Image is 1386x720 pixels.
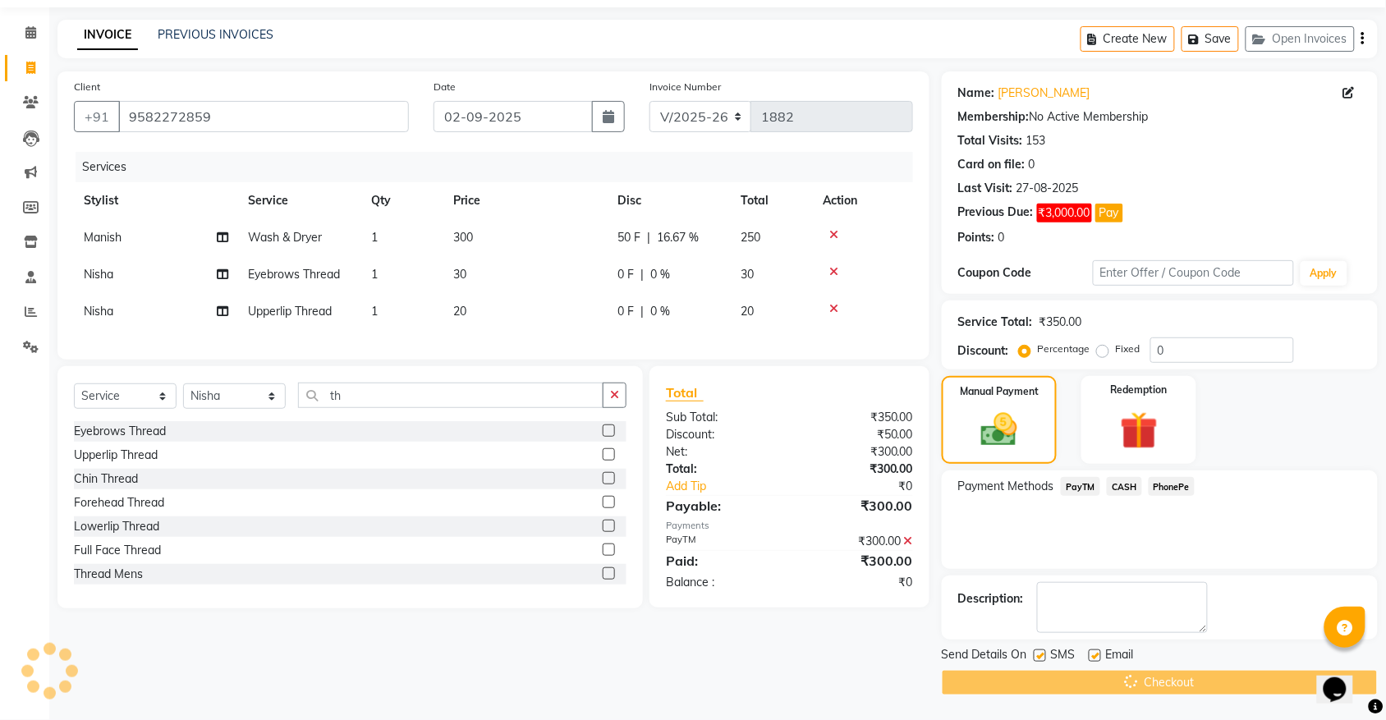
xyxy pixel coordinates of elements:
div: ₹50.00 [789,426,925,443]
label: Percentage [1038,342,1090,356]
span: SMS [1051,646,1076,667]
img: _gift.svg [1108,407,1170,454]
label: Invoice Number [649,80,721,94]
a: PREVIOUS INVOICES [158,27,273,42]
span: Manish [84,230,122,245]
div: ₹300.00 [789,461,925,478]
a: INVOICE [77,21,138,50]
span: 30 [741,267,754,282]
div: ₹350.00 [789,409,925,426]
th: Price [443,182,608,219]
img: _cash.svg [970,409,1029,451]
div: ₹300.00 [789,551,925,571]
div: Services [76,152,925,182]
span: Nisha [84,304,113,319]
div: ₹300.00 [789,533,925,550]
div: Previous Due: [958,204,1034,222]
button: Create New [1081,26,1175,52]
span: 20 [741,304,754,319]
span: Email [1106,646,1134,667]
th: Service [238,182,361,219]
span: 1 [371,304,378,319]
div: ₹350.00 [1039,314,1082,331]
a: Add Tip [654,478,812,495]
div: Total Visits: [958,132,1023,149]
div: Eyebrows Thread [74,423,166,440]
span: 0 F [617,266,634,283]
div: ₹0 [812,478,925,495]
button: Pay [1095,204,1123,222]
button: Open Invoices [1246,26,1355,52]
div: 0 [1029,156,1035,173]
div: Membership: [958,108,1030,126]
div: ₹300.00 [789,496,925,516]
span: 30 [453,267,466,282]
span: 300 [453,230,473,245]
span: ₹3,000.00 [1037,204,1092,222]
label: Fixed [1116,342,1140,356]
div: Discount: [958,342,1009,360]
button: Apply [1301,261,1347,286]
span: 250 [741,230,760,245]
span: 0 % [650,303,670,320]
input: Search by Name/Mobile/Email/Code [118,101,409,132]
div: Description: [958,590,1024,608]
div: Points: [958,229,995,246]
button: +91 [74,101,120,132]
span: Upperlip Thread [248,304,332,319]
div: Payments [666,519,913,533]
div: Thread Mens [74,566,143,583]
label: Manual Payment [960,384,1039,399]
span: PhonePe [1149,477,1196,496]
label: Redemption [1111,383,1168,397]
div: Payable: [654,496,790,516]
div: Discount: [654,426,790,443]
th: Action [813,182,913,219]
label: Client [74,80,100,94]
div: ₹300.00 [789,443,925,461]
span: CASH [1107,477,1142,496]
div: Coupon Code [958,264,1093,282]
span: Total [666,384,704,401]
span: 0 % [650,266,670,283]
div: Lowerlip Thread [74,518,159,535]
span: 50 F [617,229,640,246]
span: Send Details On [942,646,1027,667]
div: No Active Membership [958,108,1361,126]
div: Balance : [654,574,790,591]
div: ₹0 [789,574,925,591]
th: Qty [361,182,443,219]
div: Upperlip Thread [74,447,158,464]
div: 0 [998,229,1005,246]
div: Card on file: [958,156,1026,173]
div: Net: [654,443,790,461]
div: Paid: [654,551,790,571]
div: Sub Total: [654,409,790,426]
div: Last Visit: [958,180,1013,197]
span: | [640,303,644,320]
div: PayTM [654,533,790,550]
div: Total: [654,461,790,478]
th: Disc [608,182,731,219]
span: Nisha [84,267,113,282]
div: Full Face Thread [74,542,161,559]
span: 20 [453,304,466,319]
div: Service Total: [958,314,1033,331]
a: [PERSON_NAME] [998,85,1090,102]
span: | [640,266,644,283]
iframe: chat widget [1317,654,1370,704]
span: Eyebrows Thread [248,267,340,282]
input: Enter Offer / Coupon Code [1093,260,1294,286]
span: PayTM [1061,477,1100,496]
input: Search or Scan [298,383,604,408]
th: Total [731,182,813,219]
div: Forehead Thread [74,494,164,511]
div: Chin Thread [74,470,138,488]
span: 0 F [617,303,634,320]
button: Save [1182,26,1239,52]
span: Wash & Dryer [248,230,322,245]
span: 1 [371,230,378,245]
th: Stylist [74,182,238,219]
div: 27-08-2025 [1017,180,1079,197]
div: 153 [1026,132,1046,149]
